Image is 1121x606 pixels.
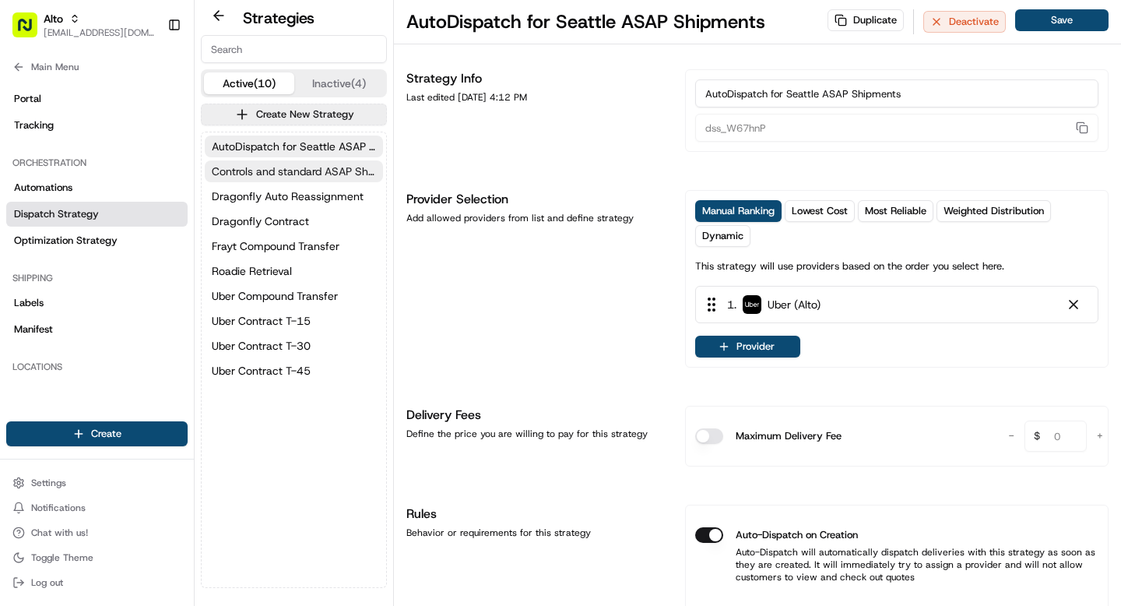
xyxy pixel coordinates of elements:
[406,212,666,224] div: Add allowed providers from list and define strategy
[14,296,44,310] span: Labels
[937,200,1051,222] button: Weighted Distribution
[212,313,311,329] span: Uber Contract T-15
[31,502,86,514] span: Notifications
[218,284,250,296] span: [DATE]
[132,350,144,362] div: 💻
[16,350,28,362] div: 📗
[14,181,72,195] span: Automations
[212,188,364,204] span: Dragonfly Auto Reassignment
[16,16,47,47] img: Nash
[33,149,61,177] img: 4920774857489_3d7f54699973ba98c624_72.jpg
[14,234,118,248] span: Optimization Strategy
[205,285,383,307] button: Uber Compound Transfer
[138,241,170,254] span: [DATE]
[44,11,63,26] button: Alto
[923,11,1006,33] button: Deactivate
[14,92,41,106] span: Portal
[205,136,383,157] a: AutoDispatch for Seattle ASAP Shipments
[6,86,188,111] a: Portal
[406,91,666,104] div: Last edited [DATE] 4:12 PM
[201,35,387,63] input: Search
[695,200,782,222] button: Manual Ranking
[205,310,383,332] button: Uber Contract T-15
[31,242,44,255] img: 1736555255976-a54dd68f-1ca7-489b-9aae-adbdc363a1c4
[14,118,54,132] span: Tracking
[212,288,338,304] span: Uber Compound Transfer
[695,336,800,358] button: Provider
[147,348,250,364] span: API Documentation
[9,342,125,370] a: 📗Knowledge Base
[212,213,309,229] span: Dragonfly Contract
[1015,9,1109,31] button: Save
[6,522,188,544] button: Chat with us!
[212,338,311,354] span: Uber Contract T-30
[702,229,743,243] span: Dynamic
[205,335,383,357] button: Uber Contract T-30
[406,406,666,425] h1: Delivery Fees
[743,295,761,314] img: uber-new-logo.jpeg
[31,527,88,539] span: Chat with us!
[212,363,311,379] span: Uber Contract T-45
[91,427,121,441] span: Create
[6,472,188,494] button: Settings
[48,284,206,296] span: [PERSON_NAME] [PERSON_NAME]
[6,228,188,253] a: Optimization Strategy
[16,149,44,177] img: 1736555255976-a54dd68f-1ca7-489b-9aae-adbdc363a1c4
[944,204,1044,218] span: Weighted Distribution
[6,547,188,569] button: Toggle Theme
[736,428,842,444] label: Maximum Delivery Fee
[6,202,188,227] a: Dispatch Strategy
[785,200,855,222] button: Lowest Cost
[14,207,99,221] span: Dispatch Strategy
[48,241,126,254] span: [PERSON_NAME]
[6,572,188,594] button: Log out
[6,113,188,138] a: Tracking
[695,286,1098,323] div: 1. Uber (Alto)
[828,9,904,31] button: Duplicate
[865,204,926,218] span: Most Reliable
[31,61,79,73] span: Main Menu
[212,139,376,154] span: AutoDispatch for Seattle ASAP Shipments
[16,62,283,87] p: Welcome 👋
[209,284,215,296] span: •
[70,164,214,177] div: We're available if you need us!
[44,26,155,39] button: [EMAIL_ADDRESS][DOMAIN_NAME]
[6,317,188,342] a: Manifest
[31,348,119,364] span: Knowledge Base
[212,164,376,179] span: Controls and standard ASAP Shipments
[6,354,188,379] div: Locations
[205,160,383,182] button: Controls and standard ASAP Shipments
[736,527,858,543] label: Auto-Dispatch on Creation
[858,200,933,222] button: Most Reliable
[6,175,188,200] a: Automations
[406,9,765,34] h1: AutoDispatch for Seattle ASAP Shipments
[31,477,66,489] span: Settings
[212,238,339,254] span: Frayt Compound Transfer
[695,225,750,247] button: Dynamic
[241,199,283,218] button: See all
[1028,423,1046,454] span: $
[16,227,40,252] img: Grace Nketiah
[205,260,383,282] button: Roadie Retrieval
[205,210,383,232] button: Dragonfly Contract
[792,204,848,218] span: Lowest Cost
[265,153,283,172] button: Start new chat
[205,360,383,382] button: Uber Contract T-45
[406,428,666,440] div: Define the price you are willing to pay for this strategy
[205,185,383,207] button: Dragonfly Auto Reassignment
[294,72,385,94] button: Inactive (4)
[702,296,821,313] div: 1 .
[31,576,63,589] span: Log out
[205,235,383,257] button: Frayt Compound Transfer
[6,421,188,446] button: Create
[406,527,666,539] div: Behavior or requirements for this strategy
[6,150,188,175] div: Orchestration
